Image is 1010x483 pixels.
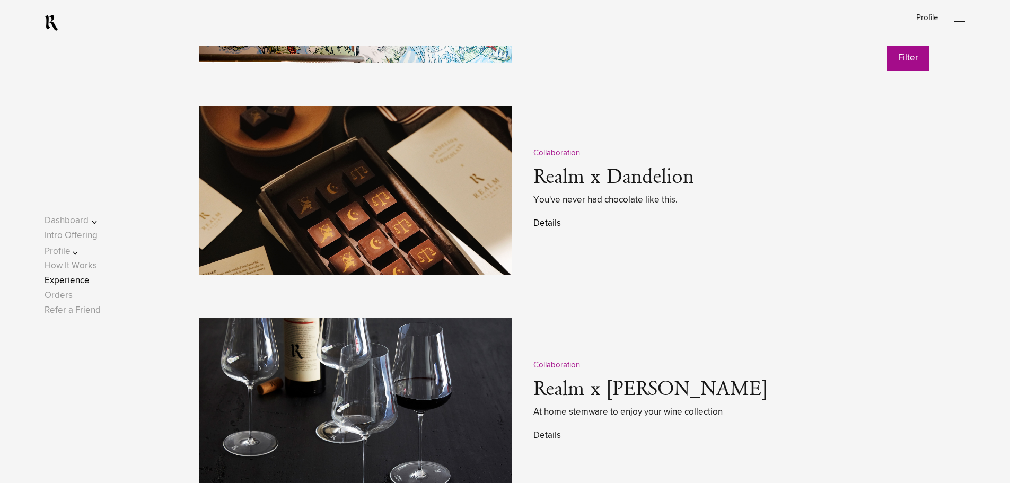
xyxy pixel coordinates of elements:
[45,244,112,259] button: Profile
[887,45,929,71] button: Filter
[533,219,561,228] a: Details
[916,14,938,22] a: Profile
[533,149,580,157] span: Collaboration
[45,276,90,285] a: Experience
[45,231,98,240] a: Intro Offering
[533,431,561,440] a: Details
[45,261,97,270] a: How It Works
[45,291,73,300] a: Orders
[45,306,101,315] a: Refer a Friend
[45,14,59,31] a: RealmCellars
[199,106,512,275] img: Dandelion-2328x1552-72dpi.jpg
[533,193,939,207] span: You've never had chocolate like this.
[533,167,694,188] a: Realm x Dandelion
[45,214,112,228] button: Dashboard
[533,405,939,419] span: At home stemware to enjoy your wine collection
[533,379,767,400] a: Realm x [PERSON_NAME]
[533,361,580,369] span: Collaboration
